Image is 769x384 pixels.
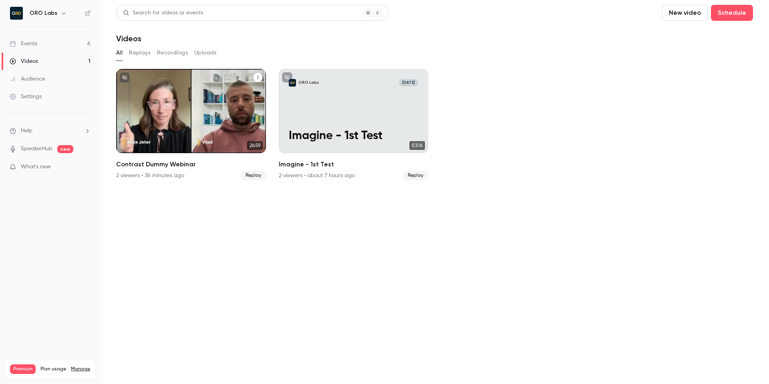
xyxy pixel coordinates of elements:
h6: ORO Labs [30,9,57,17]
button: Recordings [157,46,188,59]
span: Replay [241,171,266,180]
button: All [116,46,123,59]
h2: Imagine - 1st Test [279,160,429,169]
button: unpublished [119,72,130,83]
h2: Contrast Dummy Webinar [116,160,266,169]
h1: Videos [116,34,141,43]
div: Videos [10,57,38,65]
button: Uploads [194,46,217,59]
li: help-dropdown-opener [10,127,91,135]
a: 26:59Contrast Dummy Webinar2 viewers • 36 minutes agoReplay [116,69,266,180]
li: Imagine - 1st Test [279,69,429,180]
p: Imagine - 1st Test [289,129,418,143]
div: 2 viewers • about 7 hours ago [279,172,355,180]
div: Events [10,40,37,48]
span: Help [21,127,32,135]
button: Schedule [711,5,753,21]
span: Replay [403,171,428,180]
div: Audience [10,75,45,83]
div: Search for videos or events [123,9,203,17]
div: Settings [10,93,42,101]
a: Manage [71,366,90,372]
span: new [57,145,73,153]
span: [DATE] [399,79,418,87]
span: Premium [10,364,36,374]
span: What's new [21,163,51,171]
button: New video [662,5,708,21]
button: unpublished [282,72,292,83]
ul: Videos [116,69,753,180]
div: 2 viewers • 36 minutes ago [116,172,184,180]
span: Plan usage [40,366,66,372]
span: 26:59 [247,141,263,150]
span: 03:16 [409,141,425,150]
section: Videos [116,5,753,379]
p: ORO Labs [298,80,319,85]
img: Imagine - 1st Test [289,79,296,87]
a: Imagine - 1st TestORO Labs[DATE]Imagine - 1st Test03:16Imagine - 1st Test2 viewers • about 7 hour... [279,69,429,180]
li: Contrast Dummy Webinar [116,69,266,180]
a: SpeakerHub [21,145,52,153]
button: Replays [129,46,151,59]
img: ORO Labs [10,7,23,20]
iframe: Noticeable Trigger [81,164,91,171]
